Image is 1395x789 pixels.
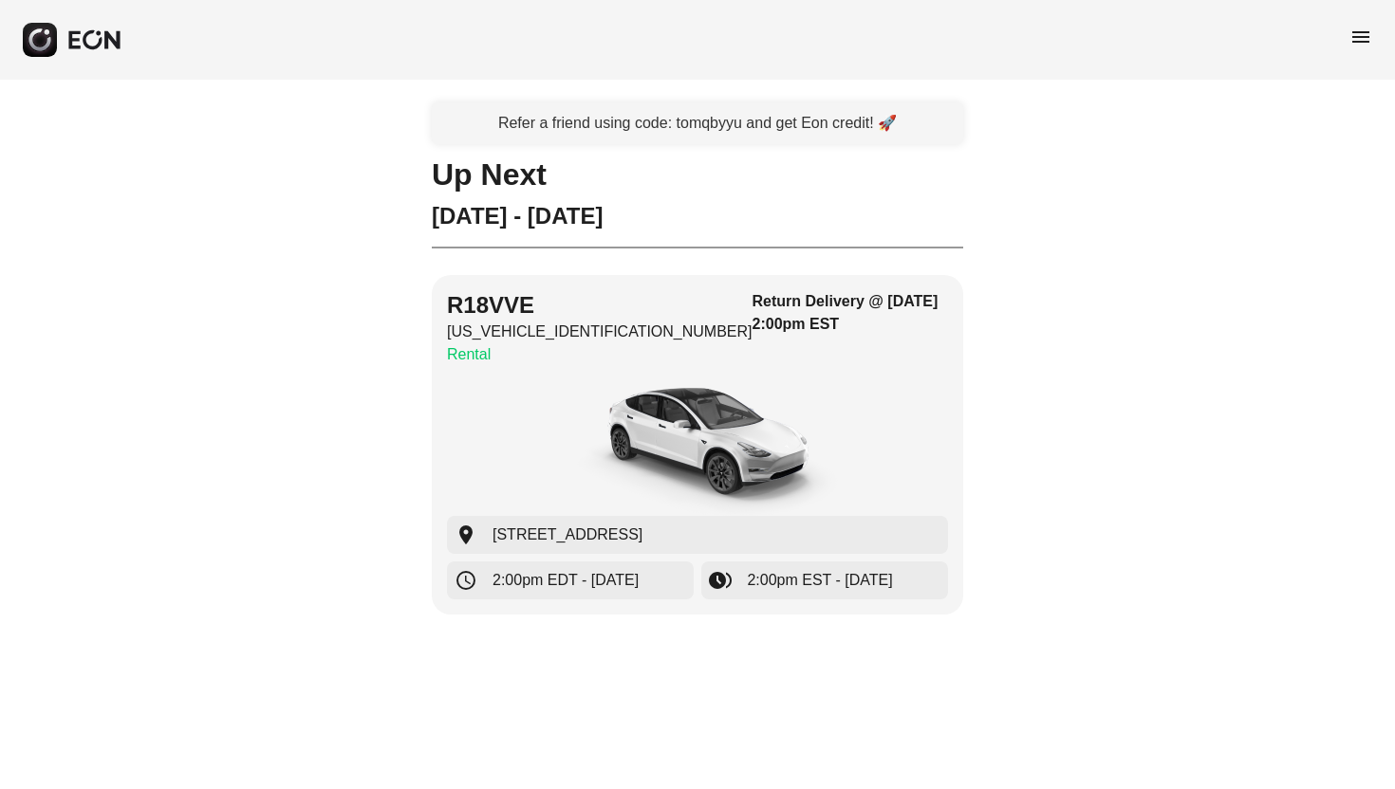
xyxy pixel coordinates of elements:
[493,569,639,592] span: 2:00pm EDT - [DATE]
[455,569,477,592] span: schedule
[432,102,963,144] a: Refer a friend using code: tomqbyyu and get Eon credit! 🚀
[447,321,753,343] p: [US_VEHICLE_IDENTIFICATION_NUMBER]
[555,374,840,516] img: car
[447,290,753,321] h2: R18VVE
[432,275,963,615] button: R18VVE[US_VEHICLE_IDENTIFICATION_NUMBER]RentalReturn Delivery @ [DATE] 2:00pm ESTcar[STREET_ADDRE...
[432,201,963,231] h2: [DATE] - [DATE]
[447,343,753,366] p: Rental
[1349,26,1372,48] span: menu
[432,163,963,186] h1: Up Next
[753,290,948,336] h3: Return Delivery @ [DATE] 2:00pm EST
[455,523,477,546] span: location_on
[493,523,642,546] span: [STREET_ADDRESS]
[709,569,732,592] span: browse_gallery
[747,569,892,592] span: 2:00pm EST - [DATE]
